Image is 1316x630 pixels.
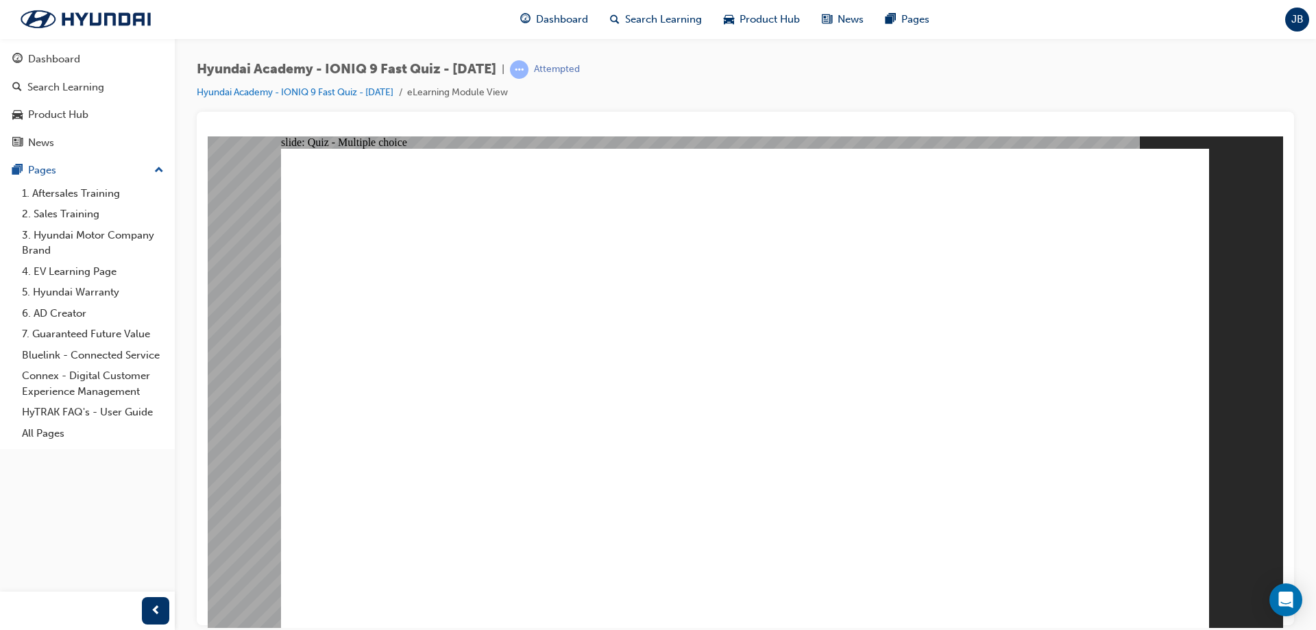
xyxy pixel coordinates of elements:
[16,402,169,423] a: HyTRAK FAQ's - User Guide
[1285,8,1309,32] button: JB
[407,85,508,101] li: eLearning Module View
[12,137,23,149] span: news-icon
[724,11,734,28] span: car-icon
[16,204,169,225] a: 2. Sales Training
[822,11,832,28] span: news-icon
[625,12,702,27] span: Search Learning
[502,62,504,77] span: |
[5,158,169,183] button: Pages
[16,324,169,345] a: 7. Guaranteed Future Value
[28,135,54,151] div: News
[28,107,88,123] div: Product Hub
[838,12,864,27] span: News
[520,11,531,28] span: guage-icon
[901,12,929,27] span: Pages
[5,102,169,128] a: Product Hub
[1291,12,1304,27] span: JB
[12,82,22,94] span: search-icon
[16,282,169,303] a: 5. Hyundai Warranty
[811,5,875,34] a: news-iconNews
[1269,583,1302,616] div: Open Intercom Messenger
[536,12,588,27] span: Dashboard
[7,5,164,34] img: Trak
[16,423,169,444] a: All Pages
[28,162,56,178] div: Pages
[5,47,169,72] a: Dashboard
[875,5,940,34] a: pages-iconPages
[16,225,169,261] a: 3. Hyundai Motor Company Brand
[197,62,496,77] span: Hyundai Academy - IONIQ 9 Fast Quiz - [DATE]
[16,303,169,324] a: 6. AD Creator
[16,365,169,402] a: Connex - Digital Customer Experience Management
[28,51,80,67] div: Dashboard
[886,11,896,28] span: pages-icon
[610,11,620,28] span: search-icon
[12,53,23,66] span: guage-icon
[12,109,23,121] span: car-icon
[16,261,169,282] a: 4. EV Learning Page
[16,345,169,366] a: Bluelink - Connected Service
[154,162,164,180] span: up-icon
[534,63,580,76] div: Attempted
[27,80,104,95] div: Search Learning
[12,165,23,177] span: pages-icon
[509,5,599,34] a: guage-iconDashboard
[5,75,169,100] a: Search Learning
[197,86,393,98] a: Hyundai Academy - IONIQ 9 Fast Quiz - [DATE]
[599,5,713,34] a: search-iconSearch Learning
[5,44,169,158] button: DashboardSearch LearningProduct HubNews
[5,130,169,156] a: News
[510,60,528,79] span: learningRecordVerb_ATTEMPT-icon
[713,5,811,34] a: car-iconProduct Hub
[151,603,161,620] span: prev-icon
[740,12,800,27] span: Product Hub
[16,183,169,204] a: 1. Aftersales Training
